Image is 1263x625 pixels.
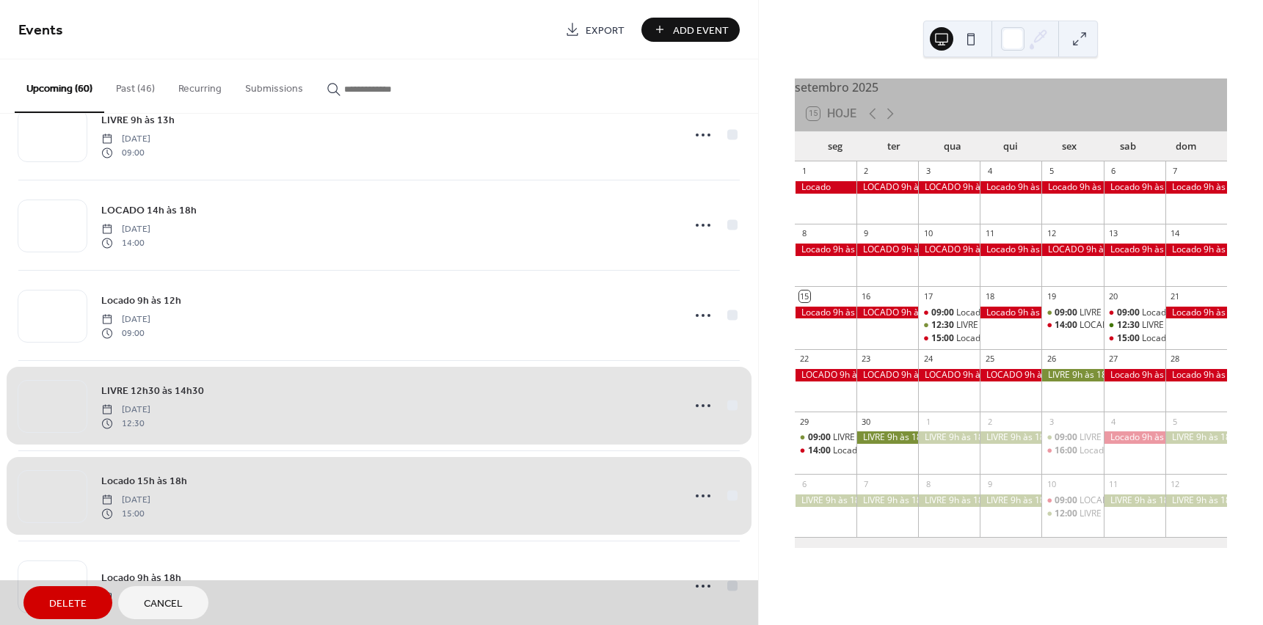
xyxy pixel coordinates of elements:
[1142,319,1231,332] div: LIVRE 12h30 às 14h30
[1041,494,1103,507] div: LOCADO 9h às 12h
[931,319,956,332] span: 12:30
[673,23,729,38] span: Add Event
[118,586,208,619] button: Cancel
[856,431,918,444] div: LIVRE 9h às 18h
[1080,431,1143,444] div: LIVRE 9h às 15h
[918,332,980,345] div: Locado 15h às 17h
[808,445,833,457] span: 14:00
[1104,244,1165,256] div: Locado 9h às 18h
[554,18,636,42] a: Export
[1104,319,1165,332] div: LIVRE 12h30 às 14h30
[1104,431,1165,444] div: Locado 9h às 18h
[922,228,933,239] div: 10
[799,290,810,301] div: 15
[795,494,856,507] div: LIVRE 9h às 18h
[799,478,810,489] div: 6
[956,307,1027,319] div: Locado 9h às 12h
[1142,332,1218,345] div: Locado 15h às 18h
[1170,416,1181,427] div: 5
[641,18,740,42] button: Add Event
[861,416,872,427] div: 30
[808,431,833,444] span: 09:00
[1104,332,1165,345] div: Locado 15h às 18h
[1046,416,1057,427] div: 3
[1165,244,1227,256] div: Locado 9h às 18h
[1080,319,1162,332] div: LOCADO 14h às 18h
[980,181,1041,194] div: Locado 9h às 18h
[1170,290,1181,301] div: 21
[856,307,918,319] div: LOCADO 9h às 18h
[795,431,856,444] div: LIVRE 9h às 13h
[931,332,956,345] span: 15:00
[1104,494,1165,507] div: LIVRE 9h às 18h
[1170,478,1181,489] div: 12
[1165,181,1227,194] div: Locado 9h às 18h
[918,244,980,256] div: LOCADO 9h às 18h
[1165,431,1227,444] div: LIVRE 9h às 18h
[795,78,1227,96] div: setembro 2025
[1080,494,1157,507] div: LOCADO 9h às 12h
[1046,166,1057,177] div: 5
[1041,319,1103,332] div: LOCADO 14h às 18h
[104,59,167,112] button: Past (46)
[956,332,1033,345] div: Locado 15h às 17h
[1104,369,1165,381] div: Locado 9h às 18h
[1165,494,1227,507] div: LIVRE 9h às 18h
[1041,369,1103,381] div: LIVRE 9h às 18h
[1117,332,1142,345] span: 15:00
[856,244,918,256] div: LOCADO 9h às 18h
[1165,307,1227,319] div: Locado 9h às 18h
[233,59,315,112] button: Submissions
[861,166,872,177] div: 2
[918,431,980,444] div: LIVRE 9h às 18h
[833,431,897,444] div: LIVRE 9h às 13h
[1170,166,1181,177] div: 7
[856,181,918,194] div: LOCADO 9h às 18h
[918,181,980,194] div: LOCADO 9h às 18h
[1046,478,1057,489] div: 10
[1046,290,1057,301] div: 19
[1108,478,1119,489] div: 11
[1104,181,1165,194] div: Locado 9h às 18h
[922,416,933,427] div: 1
[918,307,980,319] div: Locado 9h às 12h
[922,166,933,177] div: 3
[980,369,1041,381] div: LOCADO 9h às 18h
[984,228,995,239] div: 11
[1104,307,1165,319] div: Locado 9h às 12h
[984,354,995,365] div: 25
[980,307,1041,319] div: Locado 9h às 18h
[1041,445,1103,457] div: Locado 16h às 18h
[23,586,112,619] button: Delete
[795,369,856,381] div: LOCADO 9h às 18h
[981,132,1040,161] div: qui
[856,369,918,381] div: LOCADO 9h às 18h
[1108,166,1119,177] div: 6
[861,354,872,365] div: 23
[1041,181,1103,194] div: Locado 9h às 18h
[1117,319,1142,332] span: 12:30
[1170,228,1181,239] div: 14
[167,59,233,112] button: Recurring
[931,307,956,319] span: 09:00
[1055,307,1080,319] span: 09:00
[1046,354,1057,365] div: 26
[799,228,810,239] div: 8
[1170,354,1181,365] div: 28
[922,354,933,365] div: 24
[15,59,104,113] button: Upcoming (60)
[1099,132,1157,161] div: sab
[856,494,918,507] div: LIVRE 9h às 18h
[795,244,856,256] div: Locado 9h às 18h
[861,228,872,239] div: 9
[799,166,810,177] div: 1
[861,290,872,301] div: 16
[984,478,995,489] div: 9
[980,431,1041,444] div: LIVRE 9h às 18h
[922,478,933,489] div: 8
[1055,319,1080,332] span: 14:00
[795,445,856,457] div: Locado 14h às 18h
[807,132,865,161] div: seg
[1108,228,1119,239] div: 13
